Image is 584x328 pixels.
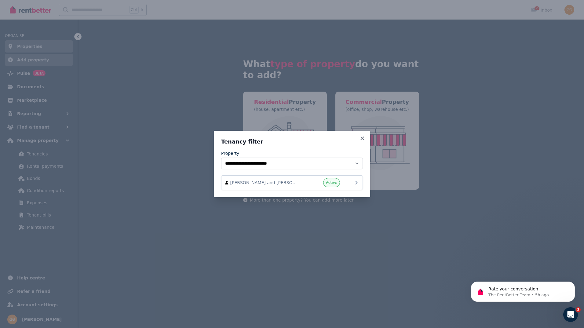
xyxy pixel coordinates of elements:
span: [PERSON_NAME] and [PERSON_NAME] [230,180,300,186]
span: Active [326,180,337,185]
span: 3 [576,307,581,312]
label: Property [221,150,239,156]
iframe: Intercom notifications message [462,269,584,312]
iframe: Intercom live chat [563,307,578,322]
h3: Tenancy filter [221,138,363,145]
a: [PERSON_NAME] and [PERSON_NAME]Active [221,175,363,190]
